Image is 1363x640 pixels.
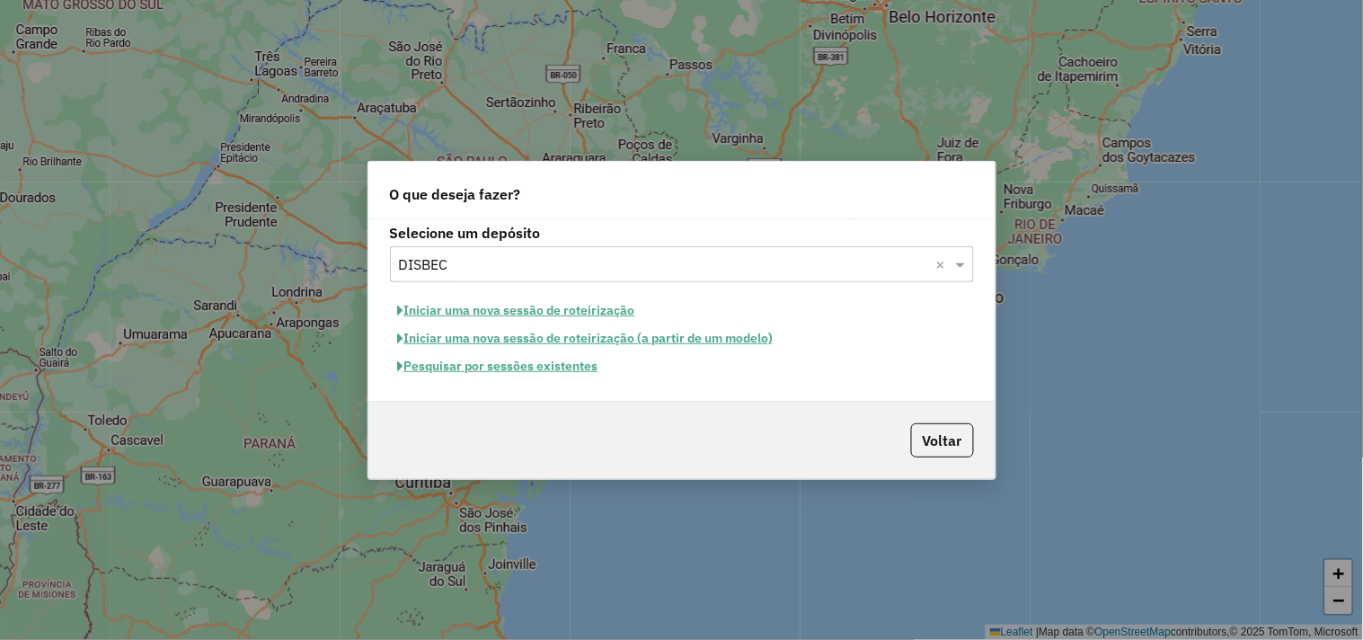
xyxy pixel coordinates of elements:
span: O que deseja fazer? [390,183,521,205]
button: Iniciar uma nova sessão de roteirização (a partir de um modelo) [390,324,782,352]
button: Pesquisar por sessões existentes [390,352,606,380]
label: Selecione um depósito [390,222,974,244]
button: Iniciar uma nova sessão de roteirização [390,297,643,324]
span: Clear all [936,253,951,275]
button: Voltar [911,423,974,458]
